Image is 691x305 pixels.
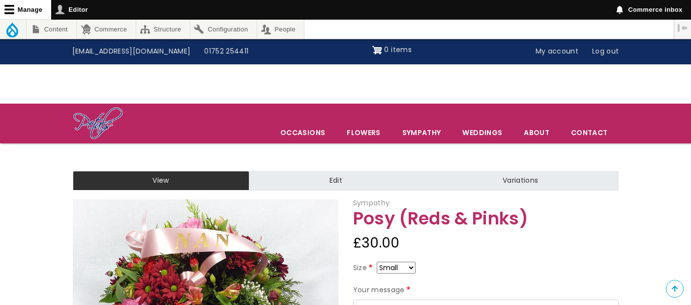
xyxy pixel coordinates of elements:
span: 0 items [384,45,411,55]
a: Shopping cart 0 items [372,42,412,58]
a: Sympathy [392,122,451,143]
a: Flowers [336,122,391,143]
a: Structure [136,20,190,39]
span: Occasions [270,122,335,143]
a: Contact [561,122,618,143]
span: Sympathy [353,198,390,208]
a: Variations [422,171,618,191]
nav: Tabs [65,171,626,191]
a: Log out [585,42,626,61]
a: Configuration [190,20,257,39]
h1: Posy (Reds & Pinks) [353,209,619,228]
img: Home [73,107,123,141]
a: Commerce [77,20,135,39]
a: Edit [249,171,422,191]
a: [EMAIL_ADDRESS][DOMAIN_NAME] [65,42,198,61]
a: About [513,122,560,143]
span: Weddings [452,122,512,143]
a: People [257,20,304,39]
a: View [73,171,249,191]
a: Content [27,20,76,39]
a: 01752 254411 [197,42,255,61]
a: My account [529,42,586,61]
button: Vertical orientation [674,20,691,36]
img: Shopping cart [372,42,382,58]
div: £30.00 [353,231,619,255]
label: Your message [353,284,413,296]
label: Size [353,262,375,274]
